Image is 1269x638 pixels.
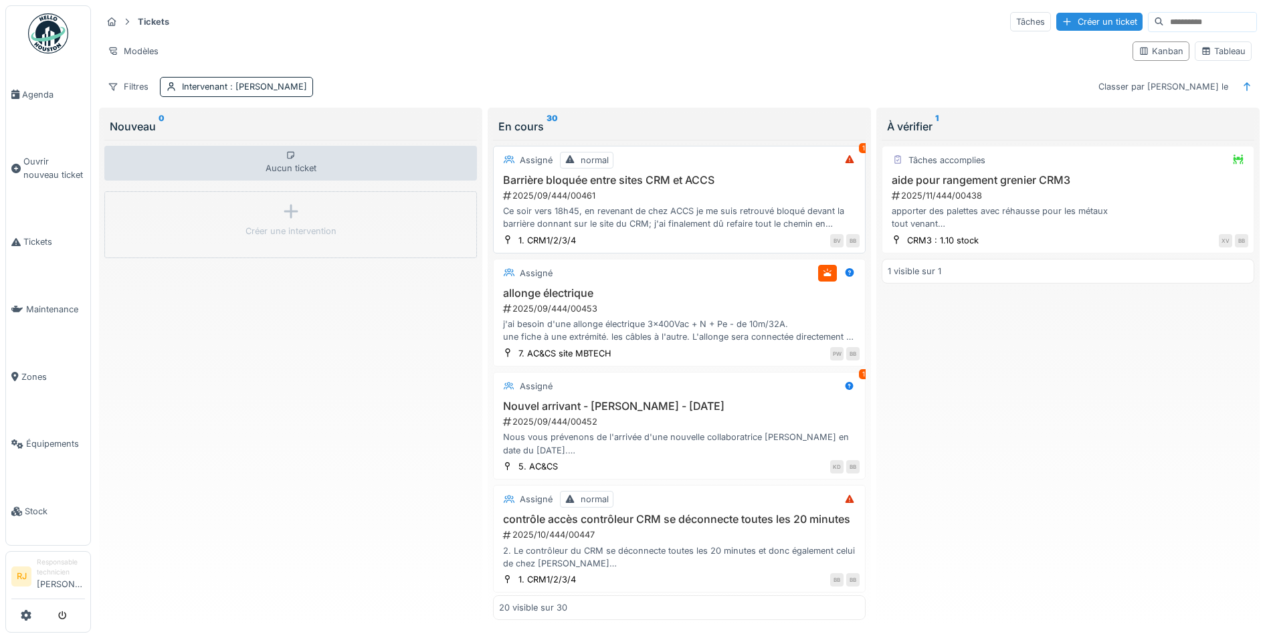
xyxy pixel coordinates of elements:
[6,128,90,209] a: Ouvrir nouveau ticket
[520,380,553,393] div: Assigné
[23,155,85,181] span: Ouvrir nouveau ticket
[6,61,90,128] a: Agenda
[6,411,90,478] a: Équipements
[1235,234,1248,247] div: BB
[518,460,558,473] div: 5. AC&CS
[498,118,860,134] div: En cours
[102,41,165,61] div: Modèles
[887,118,1249,134] div: À vérifier
[518,573,576,586] div: 1. CRM1/2/3/4
[6,276,90,343] a: Maintenance
[21,370,85,383] span: Zones
[11,557,85,599] a: RJ Responsable technicien[PERSON_NAME]
[26,437,85,450] span: Équipements
[502,189,860,202] div: 2025/09/444/00461
[499,601,567,614] div: 20 visible sur 30
[830,460,844,473] div: KD
[888,205,1248,230] div: apporter des palettes avec réhausse pour les métaux tout venant papiers Les vider au fur et à mer...
[22,88,85,101] span: Agenda
[518,347,611,360] div: 7. AC&CS site MBTECH
[499,318,860,343] div: j'ai besoin d'une allonge électrique 3x400Vac + N + Pe - de 10m/32A. une fiche à une extrémité. l...
[1201,45,1246,58] div: Tableau
[830,347,844,360] div: PW
[518,234,576,247] div: 1. CRM1/2/3/4
[888,265,941,278] div: 1 visible sur 1
[846,347,860,360] div: BB
[1139,45,1183,58] div: Kanban
[502,415,860,428] div: 2025/09/444/00452
[6,477,90,545] a: Stock
[499,544,860,570] div: 2. Le contrôleur du CRM se déconnecte toutes les 20 minutes et donc également celui de chez [PERS...
[1056,13,1143,31] div: Créer un ticket
[581,493,609,506] div: normal
[846,460,860,473] div: BB
[104,146,477,181] div: Aucun ticket
[499,431,860,456] div: Nous vous prévenons de l'arrivée d'une nouvelle collaboratrice [PERSON_NAME] en date du [DATE]. P...
[520,154,553,167] div: Assigné
[890,189,1248,202] div: 2025/11/444/00438
[830,573,844,587] div: BB
[227,82,307,92] span: : [PERSON_NAME]
[499,513,860,526] h3: contrôle accès contrôleur CRM se déconnecte toutes les 20 minutes
[859,369,868,379] div: 1
[859,143,868,153] div: 1
[846,573,860,587] div: BB
[1010,12,1051,31] div: Tâches
[547,118,558,134] sup: 30
[1219,234,1232,247] div: XV
[499,400,860,413] h3: Nouvel arrivant - [PERSON_NAME] - [DATE]
[23,235,85,248] span: Tickets
[26,303,85,316] span: Maintenance
[159,118,165,134] sup: 0
[502,302,860,315] div: 2025/09/444/00453
[182,80,307,93] div: Intervenant
[37,557,85,596] li: [PERSON_NAME]
[102,77,155,96] div: Filtres
[6,343,90,411] a: Zones
[520,267,553,280] div: Assigné
[846,234,860,247] div: BB
[499,287,860,300] h3: allonge électrique
[888,174,1248,187] h3: aide pour rangement grenier CRM3
[499,205,860,230] div: Ce soir vers 18h45, en revenant de chez ACCS je me suis retrouvé bloqué devant la barrière donnan...
[6,209,90,276] a: Tickets
[28,13,68,54] img: Badge_color-CXgf-gQk.svg
[1092,77,1234,96] div: Classer par [PERSON_NAME] le
[502,528,860,541] div: 2025/10/444/00447
[520,493,553,506] div: Assigné
[132,15,175,28] strong: Tickets
[908,154,985,167] div: Tâches accomplies
[499,174,860,187] h3: Barrière bloquée entre sites CRM et ACCS
[25,505,85,518] span: Stock
[907,234,979,247] div: CRM3 : 1.10 stock
[581,154,609,167] div: normal
[935,118,939,134] sup: 1
[110,118,472,134] div: Nouveau
[830,234,844,247] div: BV
[246,225,336,237] div: Créer une intervention
[11,566,31,587] li: RJ
[37,557,85,578] div: Responsable technicien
